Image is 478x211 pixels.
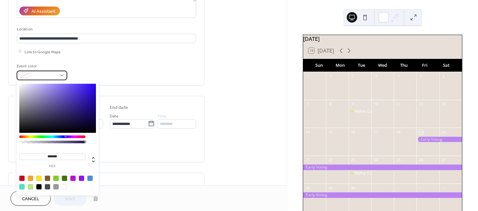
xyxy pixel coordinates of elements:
div: 3 [418,185,423,190]
div: #F5A623 [28,176,33,181]
div: Fri [414,59,436,72]
div: Early Voting [303,165,462,170]
div: 8 [328,102,333,107]
div: 29 [328,185,333,190]
div: #8B572A [45,176,50,181]
div: #4A4A4A [45,184,50,189]
div: 6 [441,74,446,79]
div: #4A90E2 [87,176,93,181]
div: 26 [418,158,423,163]
div: 24 [373,158,378,163]
div: 22 [328,158,333,163]
div: #D0021B [19,176,25,181]
div: 18 [396,130,401,134]
div: 7 [305,102,310,107]
div: 1 [328,74,333,79]
div: 15 [328,130,333,134]
span: Link to Google Maps [25,48,61,55]
div: 28 [305,185,310,190]
div: 9 [351,102,356,107]
div: Thu [393,59,414,72]
div: #417505 [62,176,67,181]
div: 1 [373,185,378,190]
button: AI Assistant [19,7,60,15]
div: [DATE] [303,35,462,43]
div: Wythe County Board of Supervisors Meeting [349,109,371,114]
div: 2 [351,74,356,79]
div: Sat [435,59,457,72]
span: Date [110,113,119,119]
div: #000000 [36,184,42,189]
div: 23 [351,158,356,163]
span: Cancel [22,196,39,202]
div: 27 [441,158,446,163]
div: Event color [17,63,66,70]
div: 16 [351,130,356,134]
button: Cancel [10,191,51,206]
div: 25 [396,158,401,163]
div: End date [110,104,128,111]
div: #BD10E0 [70,176,76,181]
div: Wed [372,59,393,72]
div: #B8E986 [28,184,33,189]
div: Early Voting [416,137,462,142]
span: Time [157,113,166,119]
div: 4 [441,185,446,190]
div: Wythe County Board of Supervisors Meeting [349,170,371,176]
div: Wythe County Board of Supervisors Meeting [355,109,435,114]
div: 30 [351,185,356,190]
div: Wythe County Board of Supervisors Meeting [355,170,435,176]
div: #F8E71C [36,176,42,181]
div: 4 [396,74,401,79]
div: 10 [373,102,378,107]
div: Tue [351,59,372,72]
div: 19 [418,130,423,134]
div: 21 [305,158,310,163]
div: Early Voting [303,192,462,198]
div: #9013FE [79,176,84,181]
div: #50E3C2 [19,184,25,189]
div: #FFFFFF [62,184,67,189]
div: #9B9B9B [53,184,59,189]
div: Location [17,26,195,33]
div: 17 [373,130,378,134]
div: 5 [418,74,423,79]
div: Mon [330,59,351,72]
div: 12 [418,102,423,107]
div: 11 [396,102,401,107]
div: #7ED321 [53,176,59,181]
div: AI Assistant [31,8,55,15]
label: hex [19,165,85,168]
div: 14 [305,130,310,134]
div: 31 [305,74,310,79]
div: 13 [441,102,446,107]
div: 2 [396,185,401,190]
div: 20 [441,130,446,134]
div: 3 [373,74,378,79]
div: Sun [308,59,330,72]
